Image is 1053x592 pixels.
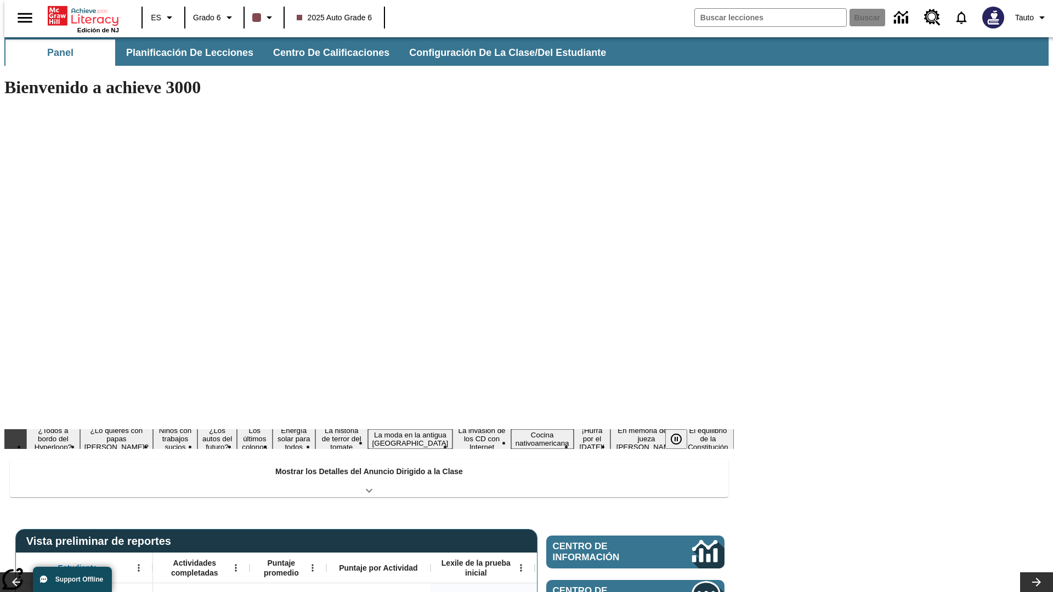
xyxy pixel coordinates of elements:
h1: Bienvenido a achieve 3000 [4,77,734,98]
a: Notificaciones [947,3,976,32]
span: Actividades completadas [158,558,231,578]
input: Buscar campo [695,9,846,26]
div: Portada [48,4,119,33]
button: Abrir menú [513,560,529,576]
div: Pausar [665,429,698,449]
button: Abrir el menú lateral [9,2,41,34]
span: Edición de NJ [77,27,119,33]
button: Pausar [665,429,687,449]
button: Diapositiva 7 La historia de terror del tomate [315,425,368,453]
span: Planificación de lecciones [126,47,253,59]
button: Panel [5,39,115,66]
button: Carrusel de lecciones, seguir [1020,572,1053,592]
button: Diapositiva 8 La moda en la antigua Roma [368,429,453,449]
button: Diapositiva 1 ¿Todos a bordo del Hyperloop? [26,425,80,453]
a: Centro de información [546,536,724,568]
button: Escoja un nuevo avatar [976,3,1011,32]
button: Abrir menú [228,560,244,576]
button: Abrir menú [131,560,147,576]
a: Portada [48,5,119,27]
button: Configuración de la clase/del estudiante [400,39,615,66]
p: Mostrar los Detalles del Anuncio Dirigido a la Clase [275,466,463,477]
button: Diapositiva 4 ¿Los autos del futuro? [197,425,237,453]
button: Centro de calificaciones [264,39,398,66]
span: Support Offline [55,576,103,583]
span: Centro de calificaciones [273,47,389,59]
span: Vista preliminar de reportes [26,535,177,548]
button: Diapositiva 10 Cocina nativoamericana [511,429,574,449]
span: Configuración de la clase/del estudiante [409,47,606,59]
span: ES [151,12,161,24]
button: Planificación de lecciones [117,39,262,66]
button: Perfil/Configuración [1011,8,1053,27]
span: Centro de información [553,541,655,563]
a: Centro de recursos, Se abrirá en una pestaña nueva. [918,3,947,32]
img: Avatar [982,7,1004,29]
span: Grado 6 [193,12,221,24]
span: Estudiante [58,563,98,573]
a: Centro de información [887,3,918,33]
div: Mostrar los Detalles del Anuncio Dirigido a la Clase [10,459,728,497]
button: Diapositiva 12 En memoria de la jueza O'Connor [610,425,682,453]
button: Diapositiva 3 Niños con trabajos sucios [153,425,197,453]
span: Puntaje promedio [255,558,308,578]
span: 2025 Auto Grade 6 [297,12,372,24]
button: Lenguaje: ES, Selecciona un idioma [146,8,181,27]
button: Diapositiva 5 Los últimos colonos [237,425,272,453]
button: Abrir menú [304,560,321,576]
div: Subbarra de navegación [4,39,616,66]
span: Panel [47,47,73,59]
div: Subbarra de navegación [4,37,1049,66]
button: Support Offline [33,567,112,592]
span: Lexile de la prueba inicial [436,558,516,578]
span: Puntaje por Actividad [339,563,417,573]
button: Diapositiva 2 ¿Lo quieres con papas fritas? [80,425,153,453]
button: Diapositiva 13 El equilibrio de la Constitución [682,425,734,453]
button: Diapositiva 9 La invasión de los CD con Internet [452,425,511,453]
span: Tauto [1015,12,1034,24]
button: El color de la clase es café oscuro. Cambiar el color de la clase. [248,8,280,27]
button: Diapositiva 6 Energía solar para todos [273,425,315,453]
button: Grado: Grado 6, Elige un grado [189,8,240,27]
button: Diapositiva 11 ¡Hurra por el Día de la Constitución! [574,425,611,453]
